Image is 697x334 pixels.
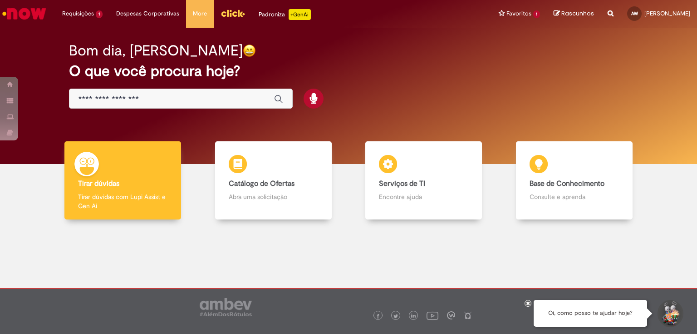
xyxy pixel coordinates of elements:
img: happy-face.png [243,44,256,57]
span: 1 [96,10,103,18]
img: logo_footer_youtube.png [427,309,438,321]
img: logo_footer_facebook.png [376,314,380,319]
img: logo_footer_naosei.png [464,311,472,319]
span: AW [631,10,638,16]
p: +GenAi [289,9,311,20]
a: Catálogo de Ofertas Abra uma solicitação [198,141,349,220]
img: logo_footer_ambev_rotulo_gray.png [200,298,252,316]
p: Tirar dúvidas com Lupi Assist e Gen Ai [78,192,167,210]
img: logo_footer_linkedin.png [411,314,416,319]
a: Tirar dúvidas Tirar dúvidas com Lupi Assist e Gen Ai [48,141,198,220]
span: 1 [533,10,540,18]
span: [PERSON_NAME] [644,10,690,17]
span: Requisições [62,9,94,18]
img: logo_footer_twitter.png [393,314,398,319]
span: Favoritos [506,9,531,18]
img: logo_footer_workplace.png [447,311,455,319]
a: Rascunhos [554,10,594,18]
h2: O que você procura hoje? [69,63,628,79]
b: Serviços de TI [379,179,425,188]
b: Base de Conhecimento [530,179,604,188]
p: Encontre ajuda [379,192,468,201]
a: Base de Conhecimento Consulte e aprenda [499,141,650,220]
b: Tirar dúvidas [78,179,119,188]
span: More [193,9,207,18]
div: Padroniza [259,9,311,20]
b: Catálogo de Ofertas [229,179,295,188]
p: Abra uma solicitação [229,192,318,201]
div: Oi, como posso te ajudar hoje? [534,300,647,327]
span: Rascunhos [561,9,594,18]
h2: Bom dia, [PERSON_NAME] [69,43,243,59]
a: Serviços de TI Encontre ajuda [348,141,499,220]
button: Iniciar Conversa de Suporte [656,300,683,327]
img: click_logo_yellow_360x200.png [221,6,245,20]
span: Despesas Corporativas [116,9,179,18]
p: Consulte e aprenda [530,192,619,201]
img: ServiceNow [1,5,48,23]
